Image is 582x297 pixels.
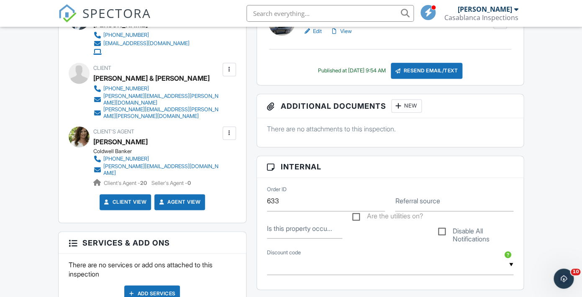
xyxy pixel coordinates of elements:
div: [PHONE_NUMBER] [103,85,149,92]
a: [PERSON_NAME][EMAIL_ADDRESS][DOMAIN_NAME] [93,163,220,177]
div: [PERSON_NAME][EMAIL_ADDRESS][PERSON_NAME][PERSON_NAME][DOMAIN_NAME] [103,106,220,120]
div: [EMAIL_ADDRESS][DOMAIN_NAME] [103,40,190,47]
iframe: Intercom live chat [554,269,574,289]
input: Search everything... [246,5,414,22]
div: Resend Email/Text [391,63,463,79]
p: There are no attachments to this inspection. [267,124,513,133]
strong: 20 [140,180,147,186]
label: Referral source [395,196,440,205]
div: [PERSON_NAME] [458,5,512,13]
a: [PERSON_NAME] [93,136,148,148]
a: [PERSON_NAME][EMAIL_ADDRESS][PERSON_NAME][PERSON_NAME][DOMAIN_NAME] [93,106,220,120]
a: [PHONE_NUMBER] [93,155,220,163]
a: View [330,27,352,36]
label: Order ID [267,185,287,193]
a: SPECTORA [58,11,151,29]
span: 10 [571,269,580,275]
div: [PHONE_NUMBER] [103,32,149,38]
label: Is this property occupied? [267,223,332,233]
a: [PERSON_NAME][EMAIL_ADDRESS][PERSON_NAME][DOMAIN_NAME] [93,93,220,106]
span: Client's Agent [93,128,134,135]
a: Agent View [157,198,200,206]
a: [EMAIL_ADDRESS][DOMAIN_NAME] [93,39,190,48]
a: [PHONE_NUMBER] [93,84,220,93]
span: Seller's Agent - [151,180,191,186]
label: Disable All Notifications [438,227,513,237]
div: Casablanca Inspections [444,13,518,22]
h3: Additional Documents [257,94,523,118]
a: Edit [303,27,322,36]
div: New [391,99,422,113]
span: SPECTORA [82,4,151,22]
div: [PERSON_NAME][EMAIL_ADDRESS][DOMAIN_NAME] [103,163,220,177]
div: [PERSON_NAME][EMAIL_ADDRESS][PERSON_NAME][DOMAIN_NAME] [103,93,220,106]
input: Is this property occupied? [267,218,342,238]
h3: Services & Add ons [59,232,246,253]
div: [PHONE_NUMBER] [103,156,149,162]
label: Are the utilities on? [352,212,423,223]
label: Discount code [267,248,301,256]
div: [PERSON_NAME] & [PERSON_NAME] [93,72,210,84]
a: Client View [103,198,147,206]
h3: Internal [257,156,523,178]
strong: 0 [187,180,191,186]
div: Published at [DATE] 9:54 AM [318,67,386,74]
a: [PHONE_NUMBER] [93,31,190,39]
span: Client's Agent - [104,180,148,186]
img: The Best Home Inspection Software - Spectora [58,4,77,23]
div: Coldwell Banker [93,148,227,155]
span: Client [93,65,111,71]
